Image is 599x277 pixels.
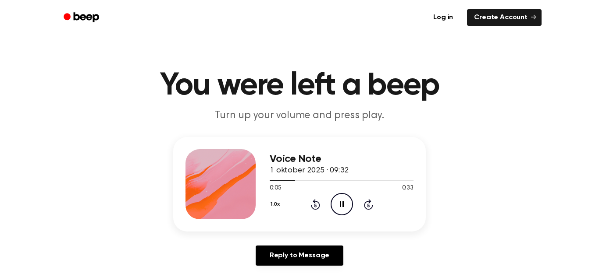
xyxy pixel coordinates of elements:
a: Reply to Message [256,245,343,266]
a: Beep [57,9,107,26]
span: 1 oktober 2025 · 09:32 [270,167,348,175]
span: 0:33 [402,184,414,193]
button: 1.0x [270,197,283,212]
a: Create Account [467,9,542,26]
span: 0:05 [270,184,281,193]
a: Log in [424,7,462,28]
h3: Voice Note [270,153,414,165]
h1: You were left a beep [75,70,524,102]
p: Turn up your volume and press play. [131,109,468,123]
